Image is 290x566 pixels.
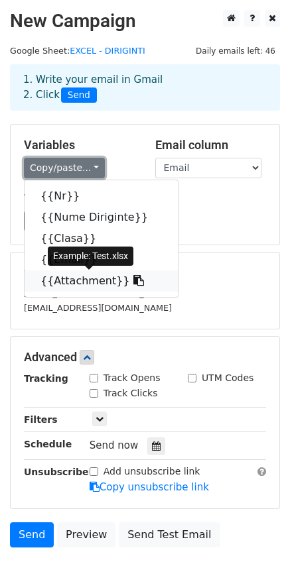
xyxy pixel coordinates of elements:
a: Send [10,522,54,547]
a: Send Test Email [119,522,220,547]
a: Preview [57,522,115,547]
a: {{Nr}} [25,186,178,207]
label: UTM Codes [202,371,254,385]
strong: Filters [24,414,58,425]
span: Send now [90,439,139,451]
a: Copy/paste... [24,158,105,178]
span: Send [61,87,97,103]
h5: Variables [24,138,135,152]
iframe: Chat Widget [224,502,290,566]
strong: Schedule [24,439,72,449]
label: Track Clicks [104,386,158,400]
a: {{Email}} [25,249,178,270]
a: {{Attachment}} [25,270,178,292]
small: [EMAIL_ADDRESS][DOMAIN_NAME] [24,288,172,298]
label: Track Opens [104,371,161,385]
h5: Email column [155,138,267,152]
a: EXCEL - DIRIGINTI [70,46,145,56]
h2: New Campaign [10,10,280,32]
div: 1. Write your email in Gmail 2. Click [13,72,277,103]
label: Add unsubscribe link [104,465,200,479]
small: Google Sheet: [10,46,145,56]
a: Copy unsubscribe link [90,481,209,493]
a: {{Nume Diriginte}} [25,207,178,228]
strong: Unsubscribe [24,467,89,477]
div: Example: Test.xlsx [48,247,133,266]
a: Daily emails left: 46 [191,46,280,56]
a: {{Clasa}} [25,228,178,249]
strong: Tracking [24,373,68,384]
span: Daily emails left: 46 [191,44,280,58]
h5: Advanced [24,350,266,365]
small: [EMAIL_ADDRESS][DOMAIN_NAME] [24,303,172,313]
